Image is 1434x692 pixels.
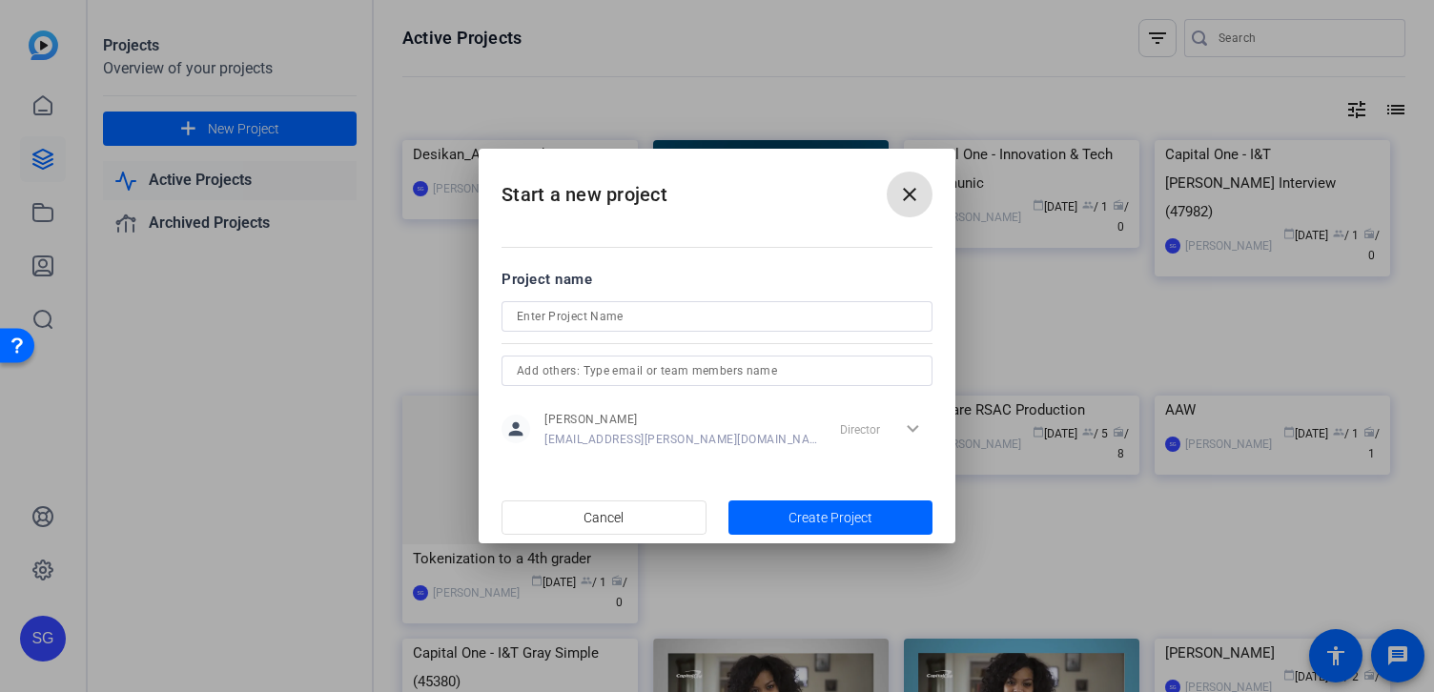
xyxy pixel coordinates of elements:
mat-icon: person [502,415,530,443]
div: Project name [502,269,932,290]
mat-icon: close [898,183,921,206]
input: Add others: Type email or team members name [517,359,917,382]
button: Create Project [728,500,933,535]
span: [EMAIL_ADDRESS][PERSON_NAME][DOMAIN_NAME] [544,432,818,447]
span: [PERSON_NAME] [544,412,818,427]
input: Enter Project Name [517,305,917,328]
button: Cancel [502,500,707,535]
h2: Start a new project [479,149,955,226]
span: Cancel [584,499,624,536]
span: Create Project [789,508,872,528]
